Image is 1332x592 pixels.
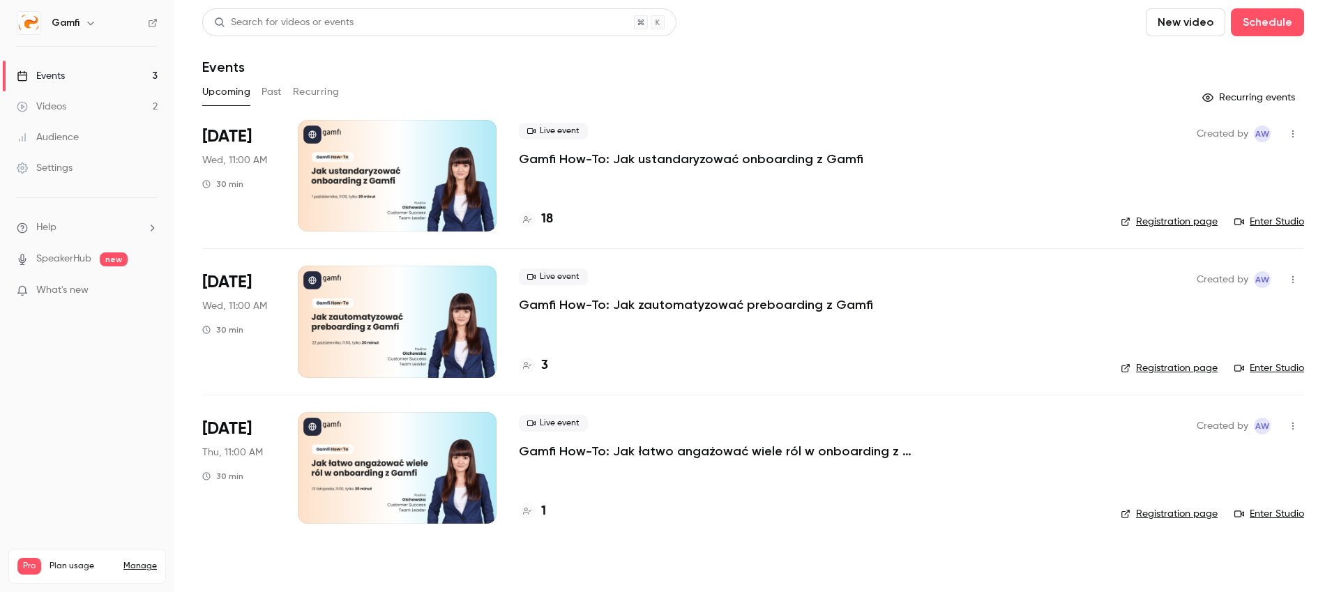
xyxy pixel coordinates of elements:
span: Wed, 11:00 AM [202,153,267,167]
div: Videos [17,100,66,114]
div: 30 min [202,324,243,335]
button: Upcoming [202,81,250,103]
span: Plan usage [50,561,115,572]
a: SpeakerHub [36,252,91,266]
div: Search for videos or events [214,15,354,30]
span: AW [1255,271,1269,288]
span: [DATE] [202,271,252,294]
h6: Gamfi [52,16,80,30]
a: Gamfi How-To: Jak ustandaryzować onboarding z Gamfi [519,151,863,167]
span: Anita Wojtaś-Jakubowska [1254,418,1271,434]
button: Past [262,81,282,103]
span: Anita Wojtaś-Jakubowska [1254,271,1271,288]
div: Nov 13 Thu, 11:00 AM (Europe/Warsaw) [202,412,275,524]
img: Gamfi [17,12,40,34]
span: Thu, 11:00 AM [202,446,263,460]
button: Recurring [293,81,340,103]
span: What's new [36,283,89,298]
h4: 3 [541,356,548,375]
div: Oct 1 Wed, 11:00 AM (Europe/Warsaw) [202,120,275,232]
span: Live event [519,123,588,139]
h1: Events [202,59,245,75]
span: Created by [1197,418,1248,434]
div: Audience [17,130,79,144]
h4: 1 [541,502,546,521]
span: Live event [519,268,588,285]
a: 1 [519,502,546,521]
div: Oct 22 Wed, 11:00 AM (Europe/Warsaw) [202,266,275,377]
button: Schedule [1231,8,1304,36]
div: 30 min [202,179,243,190]
span: Created by [1197,271,1248,288]
a: Enter Studio [1234,215,1304,229]
span: Help [36,220,56,235]
span: [DATE] [202,418,252,440]
iframe: Noticeable Trigger [141,284,158,297]
span: new [100,252,128,266]
span: Live event [519,415,588,432]
span: AW [1255,126,1269,142]
a: 3 [519,356,548,375]
a: Enter Studio [1234,361,1304,375]
button: New video [1146,8,1225,36]
span: AW [1255,418,1269,434]
a: 18 [519,210,553,229]
a: Gamfi How-To: Jak łatwo angażować wiele ról w onboarding z Gamfi [519,443,937,460]
h4: 18 [541,210,553,229]
div: 30 min [202,471,243,482]
span: Anita Wojtaś-Jakubowska [1254,126,1271,142]
a: Gamfi How-To: Jak zautomatyzować preboarding z Gamfi [519,296,873,313]
span: [DATE] [202,126,252,148]
a: Registration page [1121,361,1218,375]
a: Registration page [1121,215,1218,229]
div: Events [17,69,65,83]
a: Enter Studio [1234,507,1304,521]
button: Recurring events [1196,86,1304,109]
a: Manage [123,561,157,572]
span: Pro [17,558,41,575]
span: Wed, 11:00 AM [202,299,267,313]
span: Created by [1197,126,1248,142]
a: Registration page [1121,507,1218,521]
div: Settings [17,161,73,175]
li: help-dropdown-opener [17,220,158,235]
